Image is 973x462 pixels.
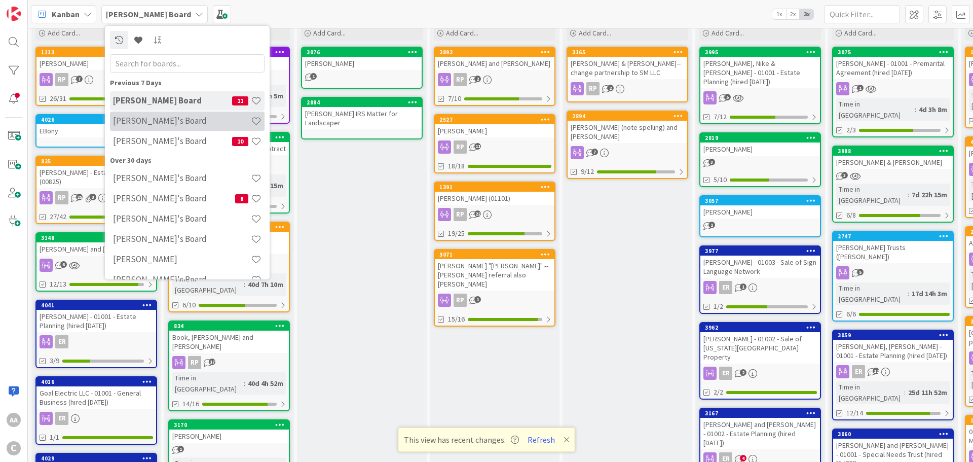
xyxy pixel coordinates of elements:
span: : [908,189,909,200]
a: 2819[PERSON_NAME]5/10 [699,132,821,187]
span: : [904,387,906,398]
img: Visit kanbanzone.com [7,7,21,21]
div: 2819 [705,134,820,141]
a: 825[PERSON_NAME] - Estate Planning (00825)RP27/42 [35,156,157,224]
div: 3057 [700,196,820,205]
span: 3 [841,172,848,179]
div: [PERSON_NAME] & [PERSON_NAME]--change partnership to SM LLC [568,57,687,79]
div: [PERSON_NAME] Trusts ([PERSON_NAME]) [833,241,953,263]
div: EBony [36,124,156,137]
div: 2894 [572,113,687,120]
div: 4029 [41,455,156,462]
div: 2527 [439,116,554,123]
div: 3071[PERSON_NAME] "[PERSON_NAME]" -- [PERSON_NAME] referral also [PERSON_NAME] [435,250,554,291]
div: 3977 [700,246,820,256]
div: ER [700,281,820,294]
div: 1391 [439,184,554,191]
span: 5 [857,269,864,275]
div: 4016 [41,378,156,385]
div: 3075[PERSON_NAME] - 01001 - Premarital Agreement (hired [DATE]) [833,48,953,79]
div: 2894[PERSON_NAME] (note spelling) and [PERSON_NAME] [568,112,687,143]
div: [PERSON_NAME] (note spelling) and [PERSON_NAME] [568,121,687,143]
div: 3170 [169,420,289,430]
div: 2747 [833,232,953,241]
div: [PERSON_NAME], [PERSON_NAME] - 01001 - Estate Planning (hired [DATE]) [833,340,953,362]
span: Add Card... [844,28,877,38]
span: 19/25 [448,228,465,239]
div: 3167 [700,409,820,418]
div: 3076 [307,49,422,56]
span: 26/31 [50,93,66,104]
a: 3148[PERSON_NAME] and [PERSON_NAME]12/13 [35,232,157,292]
div: ER [700,367,820,380]
input: Search for boards... [110,54,265,73]
div: RP [435,208,554,221]
a: 3165[PERSON_NAME] & [PERSON_NAME]--change partnership to SM LLCRP [567,47,688,102]
span: 11 [232,96,248,105]
div: 3071 [439,251,554,258]
h4: [PERSON_NAME]'s Board [113,274,251,285]
div: 825 [36,157,156,166]
div: 3977[PERSON_NAME] - 01003 - Sale of Sign Language Network [700,246,820,278]
span: 25 [76,194,83,200]
a: 4016Goal Electric LLC - 01001 - General Business (hired [DATE])ER1/1 [35,376,157,445]
div: 3170[PERSON_NAME] [169,420,289,443]
div: 2884 [302,98,422,107]
div: 3165 [572,49,687,56]
span: 1 [474,296,481,303]
div: 3148[PERSON_NAME] and [PERSON_NAME] [36,233,156,256]
a: 3076[PERSON_NAME] [301,47,423,89]
span: 12/14 [846,408,863,418]
a: 2747[PERSON_NAME] Trusts ([PERSON_NAME])Time in [GEOGRAPHIC_DATA]:17d 14h 3m6/6 [832,231,954,322]
div: 2894 [568,112,687,121]
span: 6/6 [846,309,856,319]
div: C [7,441,21,455]
div: 4d 3h 8m [916,104,950,115]
div: 2819 [700,133,820,143]
span: 18/18 [448,161,465,171]
div: RP [36,73,156,86]
div: Goal Electric LLC - 01001 - General Business (hired [DATE]) [36,386,156,409]
div: 3076 [302,48,422,57]
div: RP [568,82,687,95]
span: 1/2 [714,301,723,312]
span: 5 [724,94,731,100]
div: 40d 7h 10m [245,279,286,290]
div: 25d 11h 52m [906,387,950,398]
div: 3057 [705,197,820,204]
div: 3148 [41,234,156,241]
div: [PERSON_NAME] [169,430,289,443]
div: [PERSON_NAME] IRS Matter for Landscaper [302,107,422,129]
div: Time in [GEOGRAPHIC_DATA] [836,98,915,121]
div: Time in [GEOGRAPHIC_DATA] [172,273,244,296]
div: Time in [GEOGRAPHIC_DATA] [836,184,908,206]
div: RP [586,82,600,95]
div: 3059[PERSON_NAME], [PERSON_NAME] - 01001 - Estate Planning (hired [DATE]) [833,331,953,362]
a: 2527[PERSON_NAME]RP18/18 [434,114,555,173]
span: 1 [177,446,184,452]
div: 4041 [41,302,156,309]
div: 3167 [705,410,820,417]
div: [PERSON_NAME] and [PERSON_NAME] [36,242,156,256]
span: 2 [607,85,614,91]
div: 4026 [36,115,156,124]
div: 3988[PERSON_NAME] & [PERSON_NAME] [833,147,953,169]
div: 3988 [838,148,953,155]
span: 14/16 [182,399,199,409]
a: 3995[PERSON_NAME], Nike & [PERSON_NAME] - 01001 - Estate Planning (hired [DATE])7/12 [699,47,821,124]
a: 3988[PERSON_NAME] & [PERSON_NAME]Time in [GEOGRAPHIC_DATA]:7d 22h 15m6/8 [832,146,954,223]
a: 1391[PERSON_NAME] (01101)RP19/25 [434,182,555,241]
span: 1/1 [50,432,59,443]
div: RP [55,191,68,204]
div: [PERSON_NAME] - 01003 - Sale of Sign Language Network [700,256,820,278]
div: 2527[PERSON_NAME] [435,115,554,137]
div: [PERSON_NAME] and [PERSON_NAME] [435,57,554,70]
span: Add Card... [313,28,346,38]
div: 4041 [36,301,156,310]
h4: [PERSON_NAME]'s Board [113,193,235,203]
div: 3995 [700,48,820,57]
span: 15/16 [448,314,465,325]
span: 1x [772,9,786,19]
a: 3059[PERSON_NAME], [PERSON_NAME] - 01001 - Estate Planning (hired [DATE])ERTime in [GEOGRAPHIC_DA... [832,330,954,420]
div: 3071 [435,250,554,259]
